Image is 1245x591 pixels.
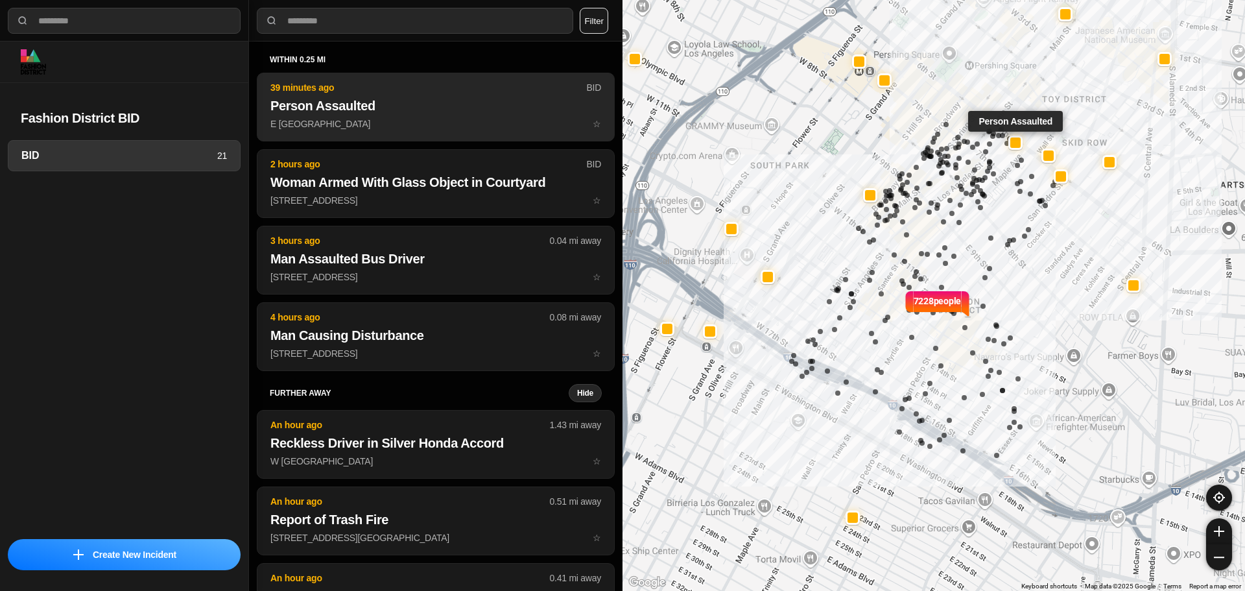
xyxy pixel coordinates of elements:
[1206,544,1232,570] button: zoom-out
[257,271,615,282] a: 3 hours ago0.04 mi awayMan Assaulted Bus Driver[STREET_ADDRESS]star
[270,158,586,171] p: 2 hours ago
[257,226,615,295] button: 3 hours ago0.04 mi awayMan Assaulted Bus Driver[STREET_ADDRESS]star
[586,81,601,94] p: BID
[1214,552,1224,562] img: zoom-out
[270,347,601,360] p: [STREET_ADDRESS]
[257,487,615,555] button: An hour ago0.51 mi awayReport of Trash Fire[STREET_ADDRESS][GEOGRAPHIC_DATA]star
[914,295,962,323] p: 7228 people
[16,14,29,27] img: search
[593,119,601,129] span: star
[265,14,278,27] img: search
[270,418,550,431] p: An hour ago
[270,388,569,398] h5: further away
[270,194,601,207] p: [STREET_ADDRESS]
[1085,583,1156,590] span: Map data ©2025 Google
[257,149,615,218] button: 2 hours agoBIDWoman Armed With Glass Object in Courtyard[STREET_ADDRESS]star
[1008,135,1023,149] button: Person Assaulted
[550,572,601,585] p: 0.41 mi away
[593,348,601,359] span: star
[904,289,914,318] img: notch
[257,410,615,479] button: An hour ago1.43 mi awayReckless Driver in Silver Honda AccordW [GEOGRAPHIC_DATA]star
[550,234,601,247] p: 0.04 mi away
[550,418,601,431] p: 1.43 mi away
[270,572,550,585] p: An hour ago
[270,271,601,283] p: [STREET_ADDRESS]
[1206,518,1232,544] button: zoom-in
[257,73,615,141] button: 39 minutes agoBIDPerson AssaultedE [GEOGRAPHIC_DATA]star
[270,250,601,268] h2: Man Assaulted Bus Driver
[550,311,601,324] p: 0.08 mi away
[577,388,593,398] small: Hide
[257,118,615,129] a: 39 minutes agoBIDPerson AssaultedE [GEOGRAPHIC_DATA]star
[257,195,615,206] a: 2 hours agoBIDWoman Armed With Glass Object in Courtyard[STREET_ADDRESS]star
[593,533,601,543] span: star
[270,531,601,544] p: [STREET_ADDRESS][GEOGRAPHIC_DATA]
[21,109,228,127] h2: Fashion District BID
[593,456,601,466] span: star
[1206,485,1232,511] button: recenter
[626,574,669,591] img: Google
[21,148,217,163] h3: BID
[1021,582,1077,591] button: Keyboard shortcuts
[270,117,601,130] p: E [GEOGRAPHIC_DATA]
[586,158,601,171] p: BID
[73,549,84,560] img: icon
[270,495,550,508] p: An hour ago
[580,8,608,34] button: Filter
[257,348,615,359] a: 4 hours ago0.08 mi awayMan Causing Disturbance[STREET_ADDRESS]star
[1214,526,1224,537] img: zoom-in
[1189,583,1241,590] a: Report a map error
[93,548,176,561] p: Create New Incident
[270,173,601,191] h2: Woman Armed With Glass Object in Courtyard
[270,511,601,529] h2: Report of Trash Fire
[270,455,601,468] p: W [GEOGRAPHIC_DATA]
[270,54,602,65] h5: within 0.25 mi
[550,495,601,508] p: 0.51 mi away
[270,234,550,247] p: 3 hours ago
[8,539,241,570] button: iconCreate New Incident
[1163,583,1181,590] a: Terms (opens in new tab)
[270,434,601,452] h2: Reckless Driver in Silver Honda Accord
[626,574,669,591] a: Open this area in Google Maps (opens a new window)
[21,49,46,75] img: logo
[257,532,615,543] a: An hour ago0.51 mi awayReport of Trash Fire[STREET_ADDRESS][GEOGRAPHIC_DATA]star
[8,140,241,171] a: BID21
[270,311,550,324] p: 4 hours ago
[257,455,615,466] a: An hour ago1.43 mi awayReckless Driver in Silver Honda AccordW [GEOGRAPHIC_DATA]star
[593,195,601,206] span: star
[1213,492,1225,503] img: recenter
[968,110,1063,131] div: Person Assaulted
[270,81,586,94] p: 39 minutes ago
[569,384,602,402] button: Hide
[270,326,601,344] h2: Man Causing Disturbance
[217,149,227,162] p: 21
[961,289,971,318] img: notch
[257,302,615,371] button: 4 hours ago0.08 mi awayMan Causing Disturbance[STREET_ADDRESS]star
[593,272,601,282] span: star
[270,97,601,115] h2: Person Assaulted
